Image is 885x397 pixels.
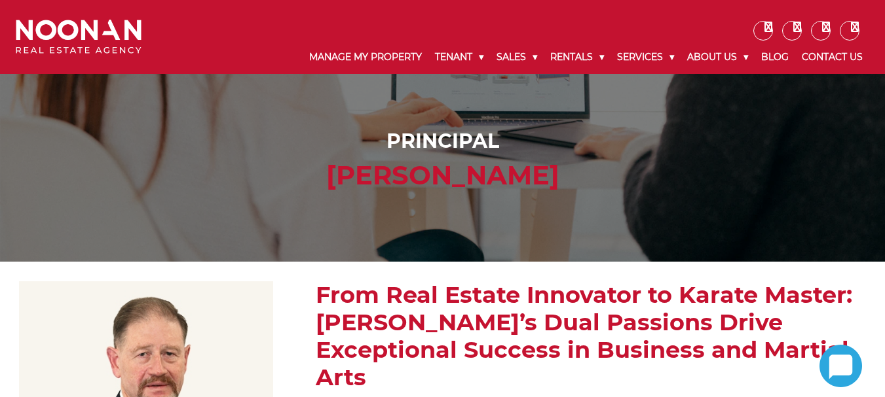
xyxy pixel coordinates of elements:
[611,41,681,74] a: Services
[490,41,544,74] a: Sales
[16,20,141,54] img: Noonan Real Estate Agency
[428,41,490,74] a: Tenant
[544,41,611,74] a: Rentals
[755,41,795,74] a: Blog
[316,281,866,391] h2: From Real Estate Innovator to Karate Master: [PERSON_NAME]’s Dual Passions Drive Exceptional Succ...
[19,129,866,153] h1: Principal
[681,41,755,74] a: About Us
[795,41,869,74] a: Contact Us
[19,160,866,191] h2: [PERSON_NAME]
[303,41,428,74] a: Manage My Property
